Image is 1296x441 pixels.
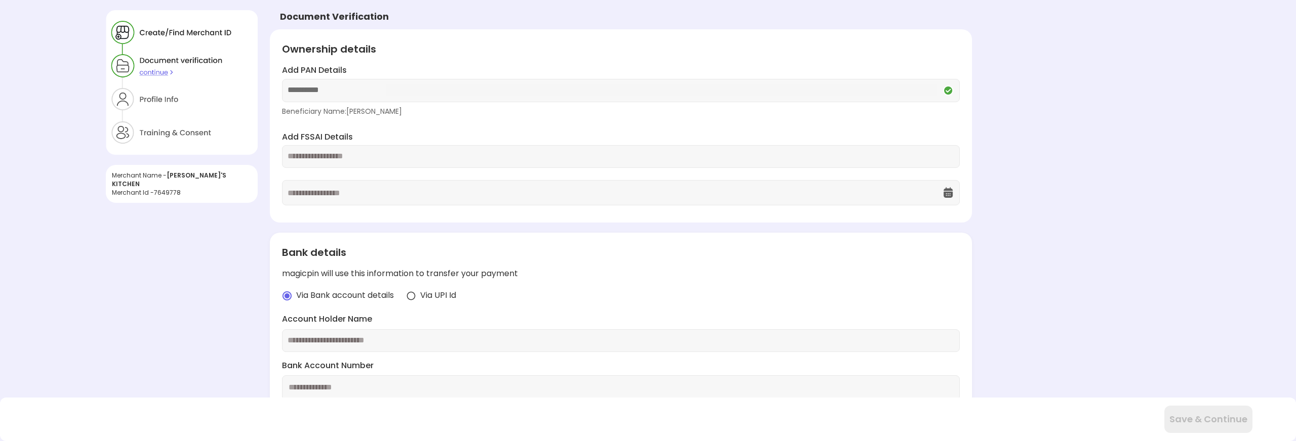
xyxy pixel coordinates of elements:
label: Bank Account Number [282,360,960,372]
div: Ownership details [282,41,960,57]
span: Via UPI Id [420,290,456,301]
div: Beneficiary Name: [PERSON_NAME] [282,106,960,116]
label: Add PAN Details [282,65,960,76]
img: radio [406,291,416,301]
div: Bank details [282,245,960,260]
div: Merchant Name - [112,171,252,188]
label: Account Holder Name [282,314,960,325]
img: Q2VREkDUCX-Nh97kZdnvclHTixewBtwTiuomQU4ttMKm5pUNxe9W_NURYrLCGq_Mmv0UDstOKswiepyQhkhj-wqMpwXa6YfHU... [942,84,954,97]
span: [PERSON_NAME]'S KITCHEN [112,171,226,188]
img: OcXK764TI_dg1n3pJKAFuNcYfYqBKGvmbXteblFrPew4KBASBbPUoKPFDRZzLe5z5khKOkBCrBseVNl8W_Mqhk0wgJF92Dyy9... [942,187,954,199]
label: Add FSSAI Details [282,131,960,143]
div: Document Verification [280,10,389,23]
div: magicpin will use this information to transfer your payment [282,268,960,280]
img: xZtaNGYO7ZEa_Y6BGN0jBbY4tz3zD8CMWGtK9DYT203r_wSWJgC64uaYzQv0p6I5U3yzNyQZ90jnSGEji8ItH6xpax9JibOI_... [106,10,258,155]
img: radio [282,291,292,301]
span: Via Bank account details [296,290,394,301]
div: Merchant Id - 7649778 [112,188,252,197]
button: Save & Continue [1164,406,1252,433]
